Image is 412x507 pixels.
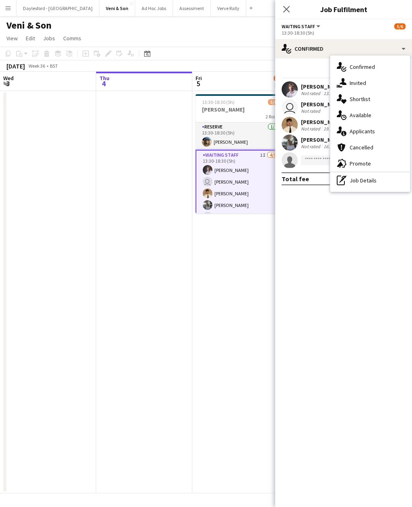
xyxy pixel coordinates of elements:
span: Comms [63,35,81,42]
div: [PERSON_NAME] [301,136,344,143]
span: Confirmed [350,63,375,70]
span: Cancelled [350,144,373,151]
div: 19.63mi [322,126,341,132]
div: [DATE] [6,62,25,70]
span: Available [350,112,371,119]
div: 16.52mi [322,143,341,149]
div: [PERSON_NAME] [301,101,344,108]
a: Comms [60,33,84,43]
span: Promote [350,160,371,167]
button: Assessment [173,0,211,16]
app-job-card: 13:30-18:30 (5h)5/6[PERSON_NAME]2 RolesReserve1/113:30-18:30 (5h)[PERSON_NAME]Waiting Staff1I4/51... [196,94,286,213]
h3: Job Fulfilment [275,4,412,14]
span: Jobs [43,35,55,42]
a: View [3,33,21,43]
span: Edit [26,35,35,42]
h1: Veni & Son [6,19,51,31]
span: Invited [350,79,366,87]
span: 5/6 [274,75,285,81]
div: Total fee [282,175,309,183]
span: Thu [99,74,109,82]
button: Waiting Staff [282,23,321,29]
button: Veni & Son [99,0,135,16]
a: Jobs [40,33,58,43]
span: Week 36 [27,63,47,69]
span: Waiting Staff [282,23,315,29]
app-card-role: Waiting Staff1I4/513:30-18:30 (5h)[PERSON_NAME] [PERSON_NAME][PERSON_NAME][PERSON_NAME] [196,150,286,226]
span: Wed [3,74,14,82]
button: Verve Rally [211,0,246,16]
div: Job Details [330,172,410,188]
span: 3 [2,79,14,88]
div: 13.15mi [322,90,341,96]
span: View [6,35,18,42]
span: 5 [194,79,202,88]
button: Ad Hoc Jobs [135,0,173,16]
div: 13:30-18:30 (5h) [282,30,406,36]
div: [PERSON_NAME] [301,118,344,126]
span: 5/6 [394,23,406,29]
div: Not rated [301,90,322,96]
button: Daylesford - [GEOGRAPHIC_DATA] [16,0,99,16]
div: Not rated [301,108,322,114]
app-card-role: Reserve1/113:30-18:30 (5h)[PERSON_NAME] [196,122,286,150]
span: Shortlist [350,95,370,103]
div: BST [50,63,58,69]
div: [PERSON_NAME] [301,83,344,90]
span: Applicants [350,128,375,135]
span: 2 Roles [266,114,279,120]
span: 4 [98,79,109,88]
span: 5/6 [268,99,279,105]
a: Edit [23,33,38,43]
span: 13:30-18:30 (5h) [202,99,235,105]
span: Fri [196,74,202,82]
div: Not rated [301,126,322,132]
div: Not rated [301,143,322,149]
div: 1 Job [274,82,284,88]
h3: [PERSON_NAME] [196,106,286,113]
div: Confirmed [275,39,412,58]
